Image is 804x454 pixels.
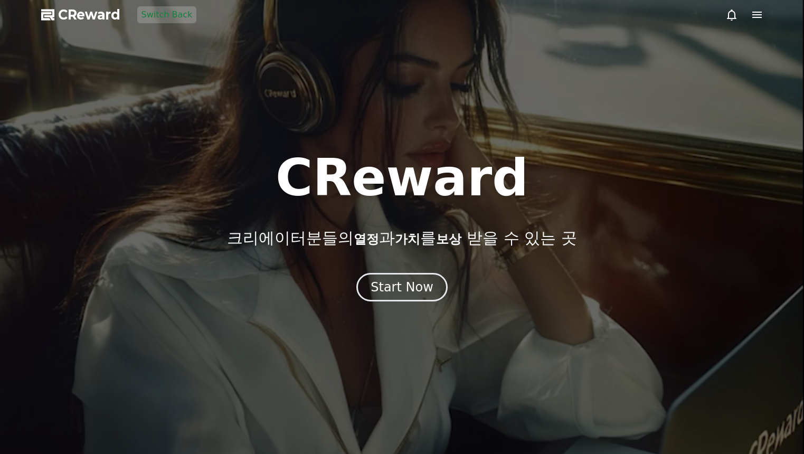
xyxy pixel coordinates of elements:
[41,6,120,23] a: CReward
[436,232,461,247] span: 보상
[395,232,420,247] span: 가치
[354,232,379,247] span: 열정
[227,229,576,248] p: 크리에이터분들의 과 를 받을 수 있는 곳
[371,279,433,296] div: Start Now
[276,153,528,203] h1: CReward
[356,273,448,301] button: Start Now
[58,6,120,23] span: CReward
[137,6,197,23] button: Switch Back
[356,283,448,294] a: Start Now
